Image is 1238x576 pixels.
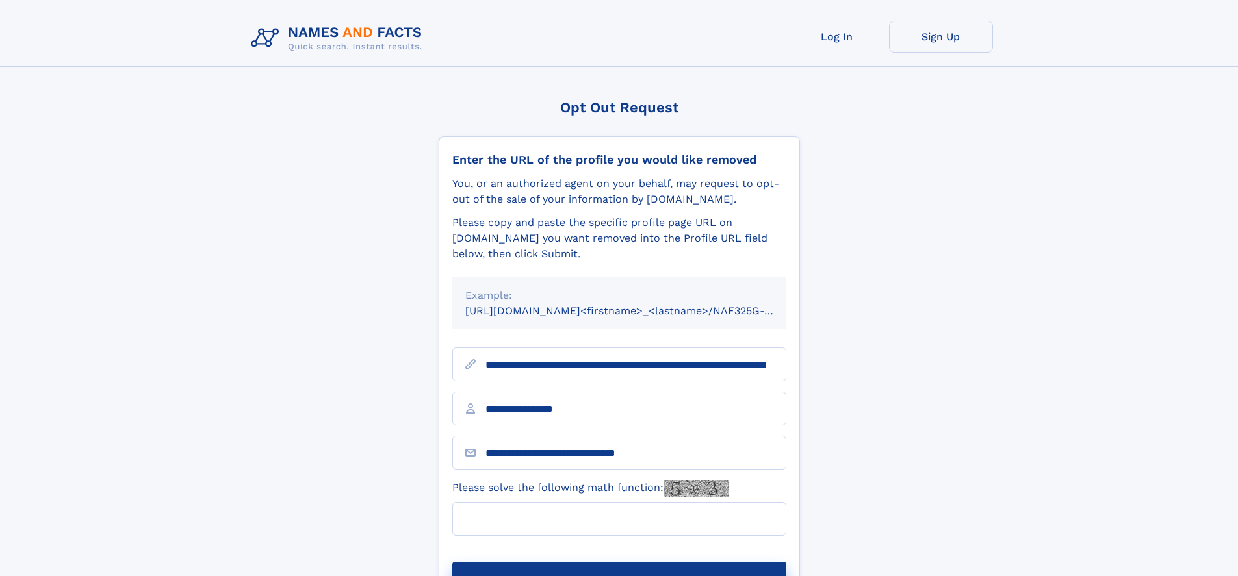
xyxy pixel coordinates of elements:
div: Opt Out Request [439,99,800,116]
div: You, or an authorized agent on your behalf, may request to opt-out of the sale of your informatio... [452,176,786,207]
img: Logo Names and Facts [246,21,433,56]
label: Please solve the following math function: [452,480,729,497]
div: Please copy and paste the specific profile page URL on [DOMAIN_NAME] you want removed into the Pr... [452,215,786,262]
small: [URL][DOMAIN_NAME]<firstname>_<lastname>/NAF325G-xxxxxxxx [465,305,811,317]
div: Enter the URL of the profile you would like removed [452,153,786,167]
a: Sign Up [889,21,993,53]
div: Example: [465,288,773,303]
a: Log In [785,21,889,53]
